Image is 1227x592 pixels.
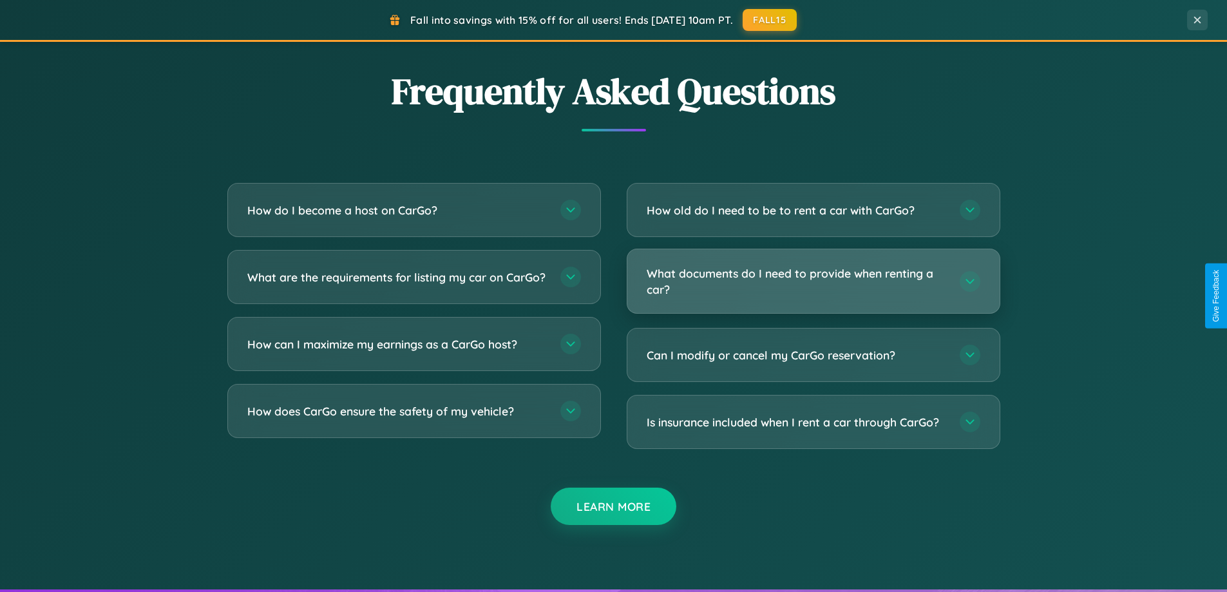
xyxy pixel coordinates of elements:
span: Fall into savings with 15% off for all users! Ends [DATE] 10am PT. [410,14,733,26]
h3: What documents do I need to provide when renting a car? [647,265,947,297]
h3: Is insurance included when I rent a car through CarGo? [647,414,947,430]
h3: How can I maximize my earnings as a CarGo host? [247,336,547,352]
div: Give Feedback [1212,270,1221,322]
h3: What are the requirements for listing my car on CarGo? [247,269,547,285]
button: Learn More [551,488,676,525]
h3: How does CarGo ensure the safety of my vehicle? [247,403,547,419]
h2: Frequently Asked Questions [227,66,1000,116]
h3: How old do I need to be to rent a car with CarGo? [647,202,947,218]
button: FALL15 [743,9,797,31]
h3: How do I become a host on CarGo? [247,202,547,218]
h3: Can I modify or cancel my CarGo reservation? [647,347,947,363]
